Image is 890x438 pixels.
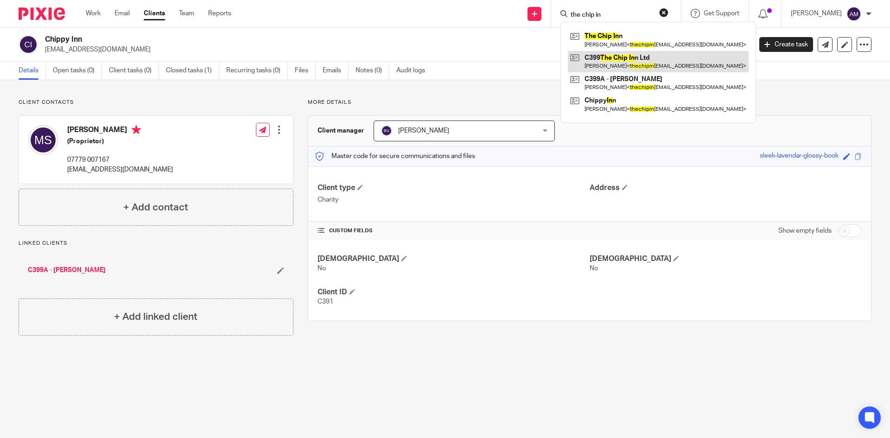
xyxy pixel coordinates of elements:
[19,7,65,20] img: Pixie
[356,62,389,80] a: Notes (0)
[570,11,653,19] input: Search
[45,35,605,44] h2: Chippy Inn
[590,265,598,272] span: No
[846,6,861,21] img: svg%3E
[67,137,173,146] h5: (Proprietor)
[67,165,173,174] p: [EMAIL_ADDRESS][DOMAIN_NAME]
[315,152,475,161] p: Master code for secure communications and files
[19,240,293,247] p: Linked clients
[86,9,101,18] a: Work
[226,62,288,80] a: Recurring tasks (0)
[759,37,813,52] a: Create task
[704,10,739,17] span: Get Support
[318,298,333,305] span: C391
[28,125,58,155] img: svg%3E
[318,183,590,193] h4: Client type
[318,265,326,272] span: No
[144,9,165,18] a: Clients
[318,195,590,204] p: Charity
[778,226,832,235] label: Show empty fields
[45,45,745,54] p: [EMAIL_ADDRESS][DOMAIN_NAME]
[53,62,102,80] a: Open tasks (0)
[318,227,590,235] h4: CUSTOM FIELDS
[398,127,449,134] span: [PERSON_NAME]
[318,287,590,297] h4: Client ID
[318,126,364,135] h3: Client manager
[67,155,173,165] p: 07779 007167
[318,254,590,264] h4: [DEMOGRAPHIC_DATA]
[67,125,173,137] h4: [PERSON_NAME]
[381,125,392,136] img: svg%3E
[114,310,197,324] h4: + Add linked client
[659,8,668,17] button: Clear
[179,9,194,18] a: Team
[308,99,871,106] p: More details
[590,254,862,264] h4: [DEMOGRAPHIC_DATA]
[132,125,141,134] i: Primary
[295,62,316,80] a: Files
[19,99,293,106] p: Client contacts
[19,35,38,54] img: svg%3E
[166,62,219,80] a: Closed tasks (1)
[396,62,432,80] a: Audit logs
[114,9,130,18] a: Email
[19,62,46,80] a: Details
[208,9,231,18] a: Reports
[28,266,106,275] a: C399A - [PERSON_NAME]
[123,200,188,215] h4: + Add contact
[791,9,842,18] p: [PERSON_NAME]
[760,151,839,162] div: sleek-lavendar-glossy-book
[109,62,159,80] a: Client tasks (0)
[323,62,349,80] a: Emails
[590,183,862,193] h4: Address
